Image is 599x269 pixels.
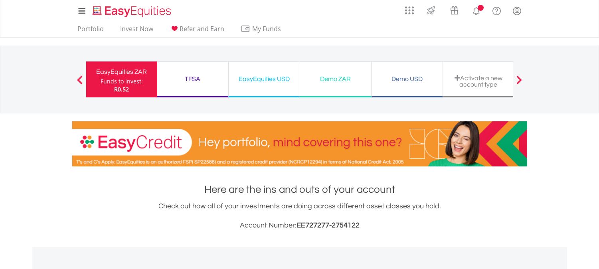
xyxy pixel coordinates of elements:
[297,222,360,229] span: EE727277-2754122
[117,25,156,37] a: Invest Now
[305,73,366,85] div: Demo ZAR
[448,75,509,88] div: Activate a new account type
[72,121,527,166] img: EasyCredit Promotion Banner
[443,2,466,17] a: Vouchers
[233,73,295,85] div: EasyEquities USD
[74,25,107,37] a: Portfolio
[405,6,414,15] img: grid-menu-icon.svg
[376,73,438,85] div: Demo USD
[114,85,129,93] span: R0.52
[180,24,224,33] span: Refer and Earn
[400,2,419,15] a: AppsGrid
[486,2,507,18] a: FAQ's and Support
[91,5,174,18] img: EasyEquities_Logo.png
[89,2,174,18] a: Home page
[72,220,527,231] h3: Account Number:
[424,4,437,17] img: thrive-v2.svg
[507,2,527,20] a: My Profile
[72,201,527,231] div: Check out how all of your investments are doing across different asset classes you hold.
[166,25,227,37] a: Refer and Earn
[241,24,293,34] span: My Funds
[466,2,486,18] a: Notifications
[91,66,152,77] div: EasyEquities ZAR
[162,73,223,85] div: TFSA
[448,4,461,17] img: vouchers-v2.svg
[101,77,143,85] div: Funds to invest:
[72,182,527,197] h1: Here are the ins and outs of your account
